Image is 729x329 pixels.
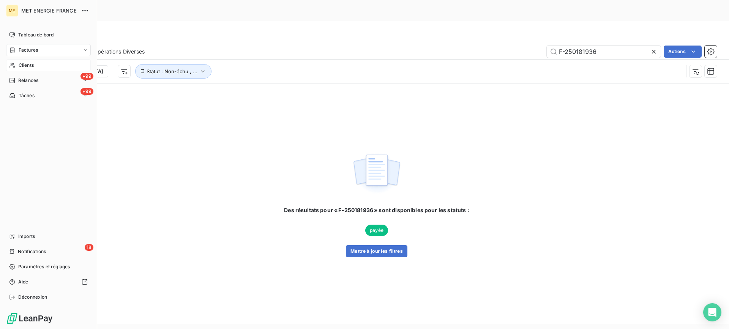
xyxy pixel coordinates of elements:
[19,62,34,69] span: Clients
[365,225,388,236] span: payée
[6,312,53,324] img: Logo LeanPay
[85,244,93,251] span: 18
[346,245,407,257] button: Mettre à jour les filtres
[664,46,702,58] button: Actions
[18,294,47,301] span: Déconnexion
[703,303,721,321] div: Open Intercom Messenger
[19,47,38,54] span: Factures
[18,263,70,270] span: Paramètres et réglages
[19,92,35,99] span: Tâches
[18,279,28,285] span: Aide
[352,150,401,197] img: empty state
[80,73,93,80] span: +99
[147,68,197,74] span: Statut : Non-échu , ...
[18,31,54,38] span: Tableau de bord
[80,88,93,95] span: +99
[135,64,211,79] button: Statut : Non-échu , ...
[18,233,35,240] span: Imports
[18,77,38,84] span: Relances
[6,276,91,288] a: Aide
[284,206,469,214] span: Des résultats pour « F-250181936 » sont disponibles pour les statuts :
[93,48,145,55] span: Opérations Diverses
[18,248,46,255] span: Notifications
[547,46,661,58] input: Rechercher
